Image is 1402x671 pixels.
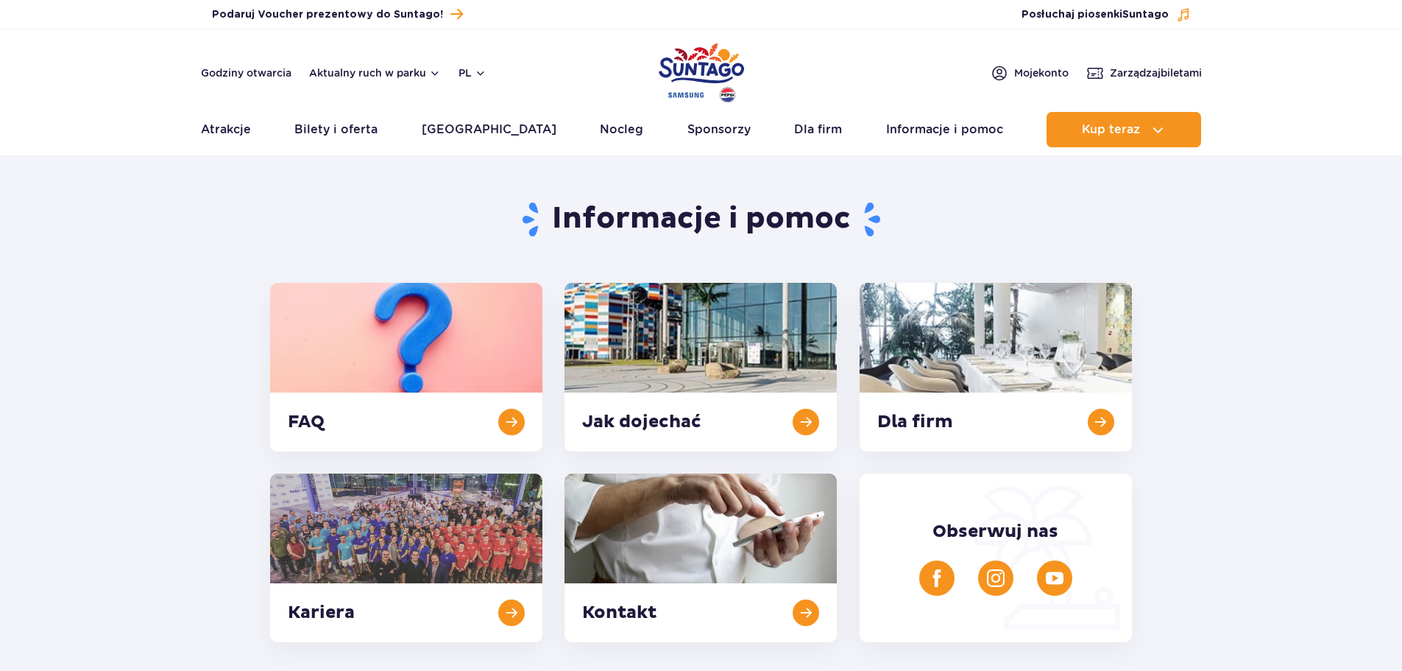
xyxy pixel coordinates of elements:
a: [GEOGRAPHIC_DATA] [422,112,556,147]
span: Suntago [1122,10,1169,20]
a: Sponsorzy [687,112,751,147]
button: Aktualny ruch w parku [309,67,441,79]
a: Bilety i oferta [294,112,378,147]
button: Posłuchaj piosenkiSuntago [1022,7,1191,22]
span: Moje konto [1014,66,1069,80]
a: Nocleg [600,112,643,147]
span: Posłuchaj piosenki [1022,7,1169,22]
span: Obserwuj nas [932,521,1058,543]
a: Park of Poland [659,37,744,105]
a: Godziny otwarcia [201,66,291,80]
img: Instagram [987,569,1005,587]
a: Dla firm [794,112,842,147]
a: Atrakcje [201,112,251,147]
a: Podaruj Voucher prezentowy do Suntago! [212,4,463,24]
a: Zarządzajbiletami [1086,64,1202,82]
h1: Informacje i pomoc [270,200,1132,239]
img: Facebook [928,569,946,587]
img: YouTube [1046,569,1063,587]
button: pl [459,66,486,80]
a: Informacje i pomoc [886,112,1003,147]
a: Mojekonto [991,64,1069,82]
button: Kup teraz [1047,112,1201,147]
span: Kup teraz [1082,123,1140,136]
span: Zarządzaj biletami [1110,66,1202,80]
span: Podaruj Voucher prezentowy do Suntago! [212,7,443,22]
